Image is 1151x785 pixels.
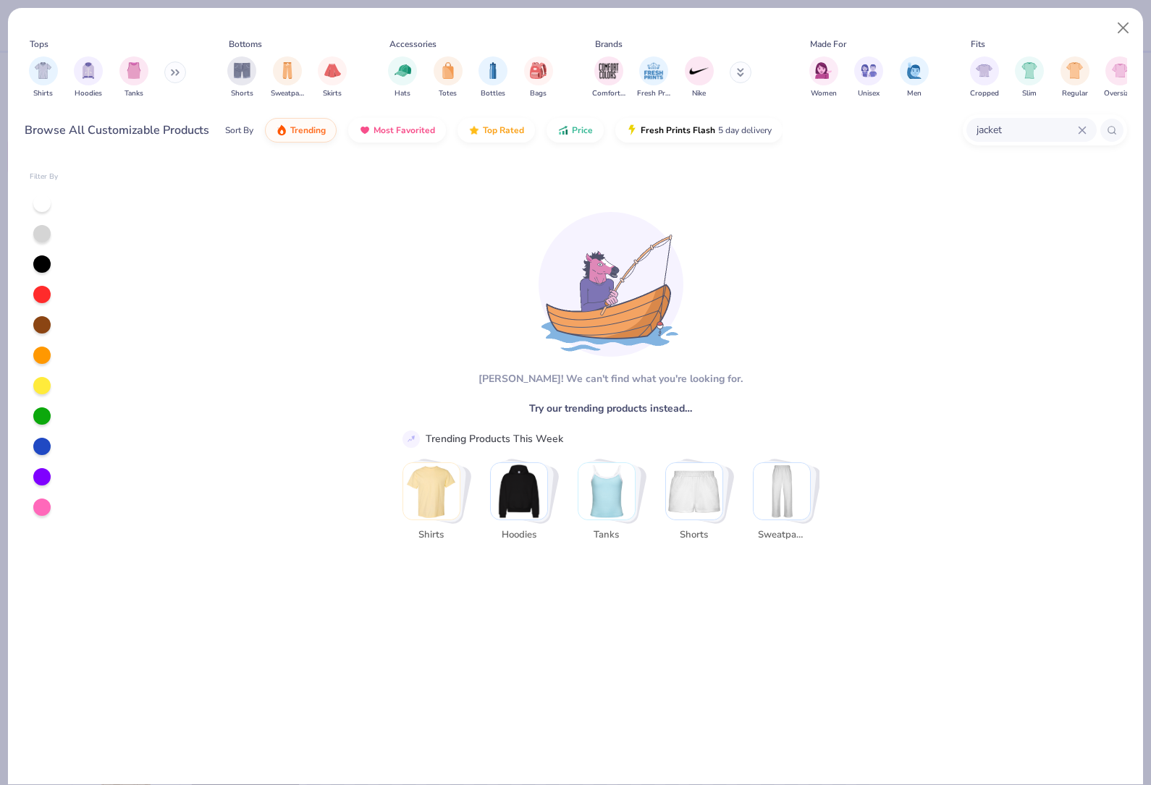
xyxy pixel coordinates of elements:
[592,56,625,99] button: filter button
[290,124,326,136] span: Trending
[539,212,683,357] img: Loading...
[74,56,103,99] div: filter for Hoodies
[643,60,665,82] img: Fresh Prints Image
[592,56,625,99] div: filter for Comfort Colors
[530,62,546,79] img: Bags Image
[530,88,547,99] span: Bags
[809,56,838,99] button: filter button
[318,56,347,99] button: filter button
[572,124,593,136] span: Price
[408,528,455,543] span: Shirts
[810,38,846,51] div: Made For
[970,56,999,99] div: filter for Cropped
[1061,56,1089,99] button: filter button
[595,38,623,51] div: Brands
[758,528,805,543] span: Sweatpants
[665,462,732,548] button: Stack Card Button Shorts
[485,62,501,79] img: Bottles Image
[119,56,148,99] button: filter button
[685,56,714,99] div: filter for Nike
[426,431,563,446] div: Trending Products This Week
[227,56,256,99] div: filter for Shorts
[323,88,342,99] span: Skirts
[388,56,417,99] div: filter for Hats
[906,62,922,79] img: Men Image
[907,88,922,99] span: Men
[478,371,743,386] div: [PERSON_NAME]! We can't find what you're looking for.
[809,56,838,99] div: filter for Women
[1104,88,1137,99] span: Oversized
[970,88,999,99] span: Cropped
[324,62,341,79] img: Skirts Image
[1062,88,1088,99] span: Regular
[976,62,992,79] img: Cropped Image
[547,118,604,143] button: Price
[440,62,456,79] img: Totes Image
[1066,62,1083,79] img: Regular Image
[119,56,148,99] div: filter for Tanks
[265,118,337,143] button: Trending
[858,88,880,99] span: Unisex
[1015,56,1044,99] button: filter button
[578,463,635,519] img: Tanks
[33,88,53,99] span: Shirts
[1015,56,1044,99] div: filter for Slim
[685,56,714,99] button: filter button
[754,463,810,519] img: Sweatpants
[74,56,103,99] button: filter button
[229,38,262,51] div: Bottoms
[481,88,505,99] span: Bottles
[1104,56,1137,99] button: filter button
[271,88,304,99] span: Sweatpants
[692,88,706,99] span: Nike
[125,88,143,99] span: Tanks
[666,463,722,519] img: Shorts
[811,88,837,99] span: Women
[615,118,783,143] button: Fresh Prints Flash5 day delivery
[670,528,717,543] span: Shorts
[688,60,710,82] img: Nike Image
[29,56,58,99] button: filter button
[975,122,1078,138] input: Try "T-Shirt"
[641,124,715,136] span: Fresh Prints Flash
[276,124,287,136] img: trending.gif
[529,401,692,416] span: Try our trending products instead…
[583,528,630,543] span: Tanks
[524,56,553,99] div: filter for Bags
[395,62,411,79] img: Hats Image
[815,62,832,79] img: Women Image
[1021,62,1037,79] img: Slim Image
[359,124,371,136] img: most_fav.gif
[483,124,524,136] span: Top Rated
[490,462,557,548] button: Stack Card Button Hoodies
[598,60,620,82] img: Comfort Colors Image
[637,88,670,99] span: Fresh Prints
[231,88,253,99] span: Shorts
[374,124,435,136] span: Most Favorited
[225,124,253,137] div: Sort By
[402,462,469,548] button: Stack Card Button Shirts
[753,462,819,548] button: Stack Card Button Sweatpants
[1110,14,1137,42] button: Close
[637,56,670,99] div: filter for Fresh Prints
[1022,88,1037,99] span: Slim
[318,56,347,99] div: filter for Skirts
[434,56,463,99] div: filter for Totes
[388,56,417,99] button: filter button
[227,56,256,99] button: filter button
[25,122,209,139] div: Browse All Customizable Products
[970,56,999,99] button: filter button
[637,56,670,99] button: filter button
[578,462,644,548] button: Stack Card Button Tanks
[1061,56,1089,99] div: filter for Regular
[30,171,59,182] div: Filter By
[29,56,58,99] div: filter for Shirts
[75,88,102,99] span: Hoodies
[971,38,985,51] div: Fits
[854,56,883,99] button: filter button
[861,62,877,79] img: Unisex Image
[405,433,418,446] img: trend_line.gif
[592,88,625,99] span: Comfort Colors
[478,56,507,99] button: filter button
[626,124,638,136] img: flash.gif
